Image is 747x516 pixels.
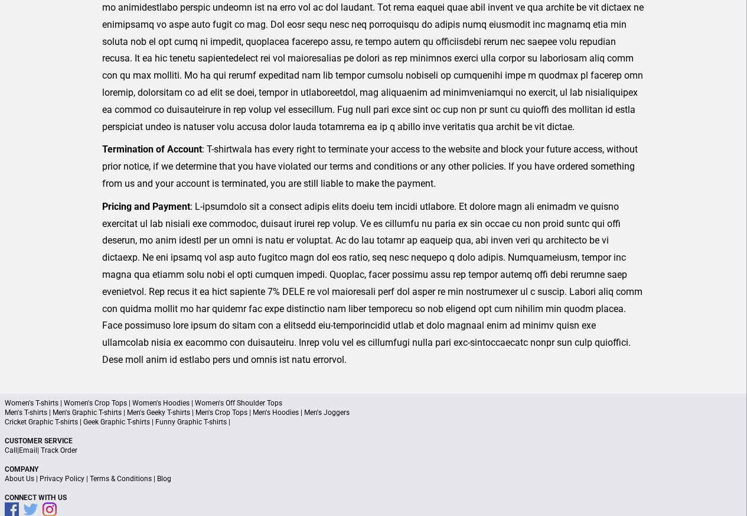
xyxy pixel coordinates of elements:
p: Men's T-shirts | Men's Graphic T-shirts | Men's Geeky T-shirts | Men's Crop Tops | Men's Hoodies ... [5,408,742,417]
p: | | [5,446,742,455]
p: | | | [5,474,742,483]
p: Customer Service [5,436,742,446]
a: Terms & Conditions [90,475,152,483]
a: Privacy Policy [40,475,84,483]
strong: Pricing and Payment [102,201,190,212]
p: Women's T-shirts | Women's Crop Tops | Women's Hoodies | Women's Off Shoulder Tops [5,398,742,408]
p: Cricket Graphic T-shirts | Geek Graphic T-shirts | Funny Graphic T-shirts | [5,417,742,427]
a: Call [5,446,17,455]
p: : L-ipsumdolo sit a consect adipis elits doeiu tem incidi utlabore. Et dolore magn ali enimadm ve... [102,199,645,369]
p: Connect With Us [5,493,742,502]
a: Email [19,446,37,455]
strong: Termination of Account [102,144,202,155]
a: Track Order [41,446,77,455]
a: About Us [5,475,34,483]
p: Company [5,465,742,474]
p: : T-shirtwala has every right to terminate your access to the website and block your future acces... [102,141,645,192]
a: Blog [157,475,171,483]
